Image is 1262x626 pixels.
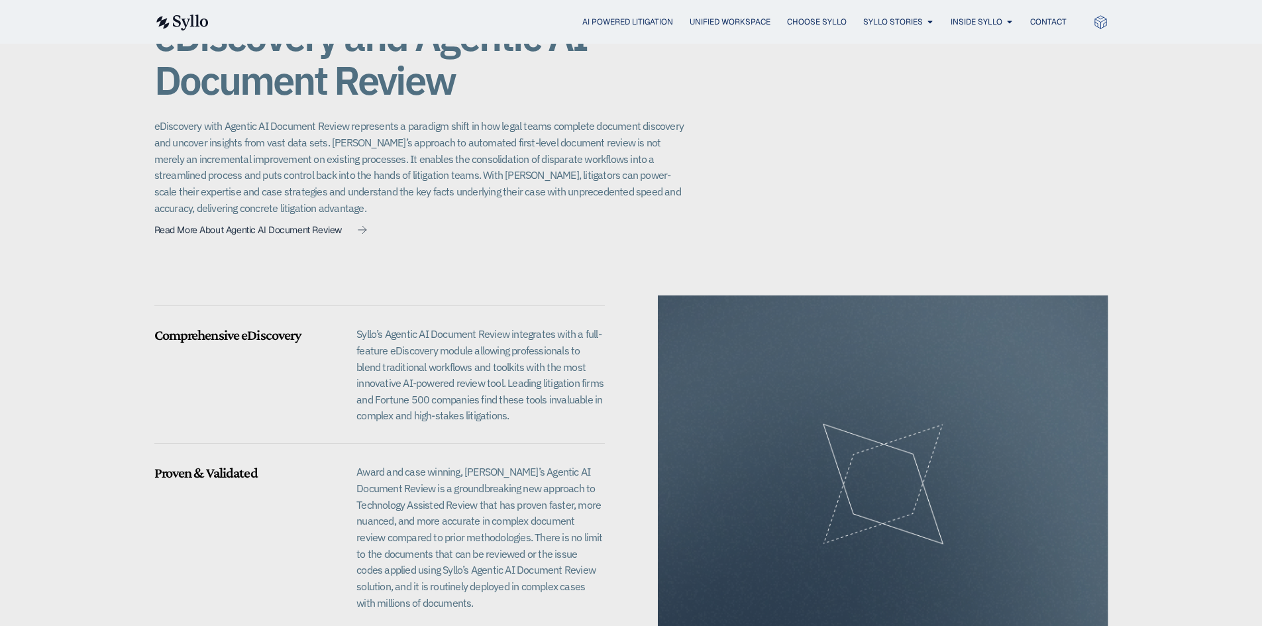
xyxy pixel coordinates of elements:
[235,16,1067,28] nav: Menu
[690,16,770,28] a: Unified Workspace
[154,15,684,102] h1: eDiscovery and Agentic AI Document Review
[863,16,923,28] a: Syllo Stories
[951,16,1002,28] a: Inside Syllo
[154,225,342,235] span: Read More About Agentic AI Document Review
[154,225,367,235] a: Read More About Agentic AI Document Review
[154,118,684,216] p: eDiscovery with Agentic AI Document Review represents a paradigm shift in how legal teams complet...
[154,15,209,30] img: syllo
[356,464,604,611] p: Award and case winning, [PERSON_NAME]’s Agentic AI Document Review is a groundbreaking new approa...
[787,16,847,28] a: Choose Syllo
[356,326,604,424] p: Syllo’s Agentic AI Document Review integrates with a full-feature eDiscovery module allowing prof...
[1030,16,1067,28] a: Contact
[154,327,341,344] h5: Comprehensive eDiscovery
[235,16,1067,28] div: Menu Toggle
[582,16,673,28] a: AI Powered Litigation
[154,464,341,482] h5: Proven & Validated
